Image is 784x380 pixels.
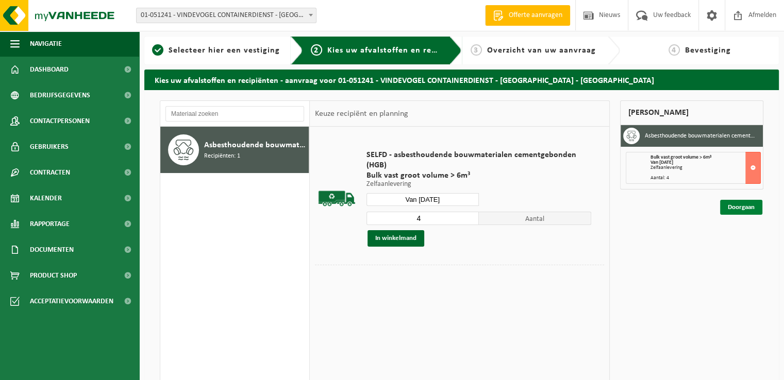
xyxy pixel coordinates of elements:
strong: Van [DATE] [650,160,673,165]
span: Recipiënten: 1 [204,151,240,161]
span: Rapportage [30,211,70,237]
span: SELFD - asbesthoudende bouwmaterialen cementgebonden (HGB) [366,150,592,170]
span: Contactpersonen [30,108,90,134]
button: Asbesthoudende bouwmaterialen cementgebonden (hechtgebonden) Recipiënten: 1 [160,127,309,173]
span: Acceptatievoorwaarden [30,288,113,314]
span: Kies uw afvalstoffen en recipiënten [327,46,469,55]
span: Product Shop [30,263,77,288]
span: 01-051241 - VINDEVOGEL CONTAINERDIENST - OUDENAARDE - OUDENAARDE [136,8,316,23]
span: 2 [311,44,322,56]
h2: Kies uw afvalstoffen en recipiënten - aanvraag voor 01-051241 - VINDEVOGEL CONTAINERDIENST - [GEO... [144,70,779,90]
span: 3 [471,44,482,56]
div: Keuze recipiënt en planning [310,101,413,127]
a: Doorgaan [720,200,762,215]
h3: Asbesthoudende bouwmaterialen cementgebonden (hechtgebonden) [645,128,755,144]
input: Materiaal zoeken [165,106,304,122]
p: Zelfaanlevering [366,181,592,188]
input: Selecteer datum [366,193,479,206]
div: [PERSON_NAME] [620,100,763,125]
span: Bevestiging [685,46,731,55]
a: Offerte aanvragen [485,5,570,26]
span: Gebruikers [30,134,69,160]
span: 1 [152,44,163,56]
span: 4 [669,44,680,56]
span: Bulk vast groot volume > 6m³ [650,154,711,160]
div: Aantal: 4 [650,176,760,181]
span: Bedrijfsgegevens [30,82,90,108]
span: Overzicht van uw aanvraag [487,46,596,55]
span: Offerte aanvragen [506,10,565,21]
span: Aantal [479,212,591,225]
span: Documenten [30,237,74,263]
button: In winkelmand [368,230,424,247]
span: Asbesthoudende bouwmaterialen cementgebonden (hechtgebonden) [204,139,306,151]
span: Bulk vast groot volume > 6m³ [366,170,592,181]
span: 01-051241 - VINDEVOGEL CONTAINERDIENST - OUDENAARDE - OUDENAARDE [137,8,316,23]
span: Selecteer hier een vestiging [169,46,280,55]
span: Navigatie [30,31,62,57]
a: 1Selecteer hier een vestiging [149,44,282,57]
span: Contracten [30,160,70,185]
span: Dashboard [30,57,69,82]
span: Kalender [30,185,62,211]
div: Zelfaanlevering [650,165,760,170]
